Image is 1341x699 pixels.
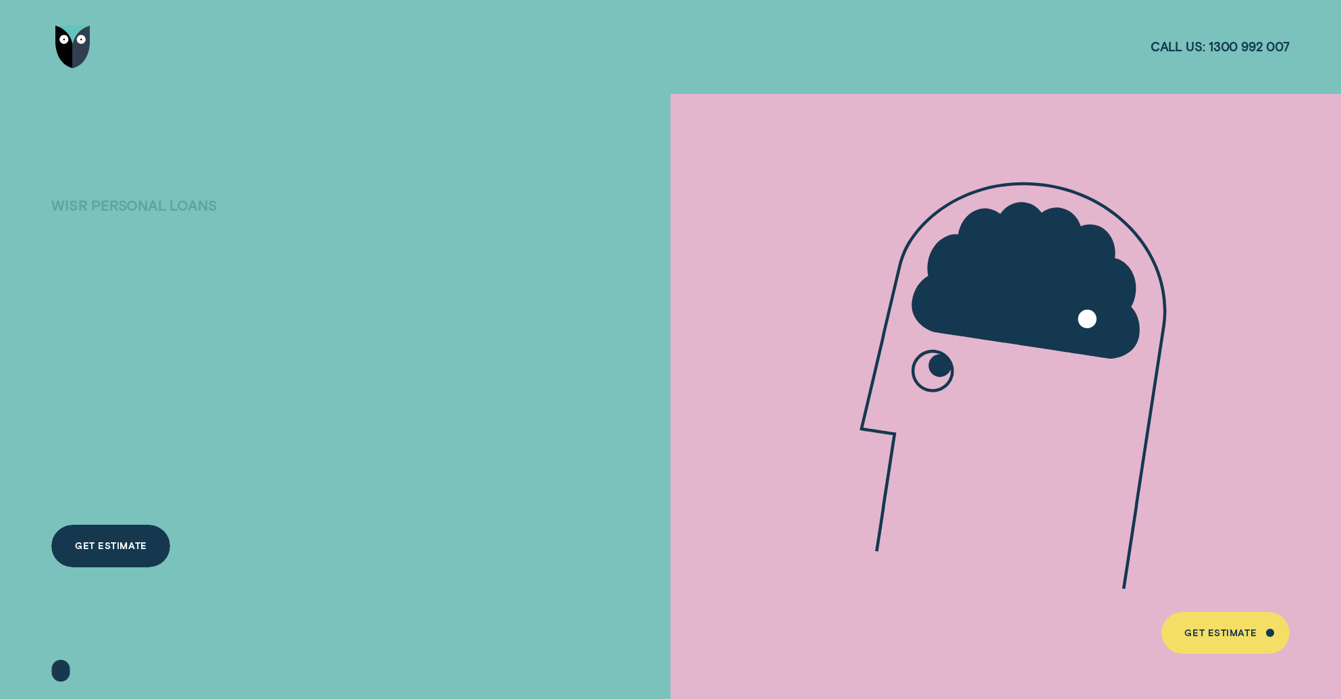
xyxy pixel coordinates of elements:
a: Call us:1300 992 007 [1151,38,1290,55]
a: Get Estimate [1161,612,1290,654]
span: Call us: [1151,38,1205,55]
span: 1300 992 007 [1209,38,1290,55]
h1: Wisr Personal Loans [51,197,457,239]
img: Wisr [55,26,90,68]
a: Get Estimate [51,525,170,567]
h4: A LOAN THAT PUTS YOU IN CONTROL [51,215,457,411]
